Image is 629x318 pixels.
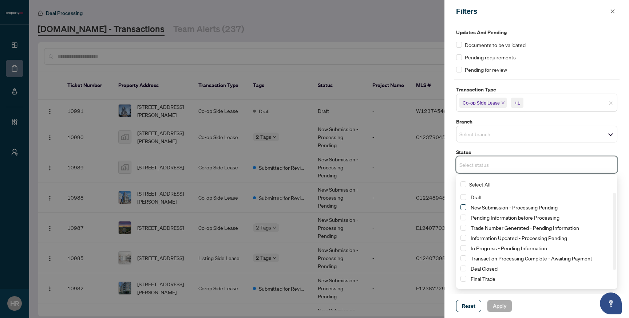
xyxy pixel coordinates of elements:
[468,203,613,212] span: New Submission - Processing Pending
[514,99,520,106] div: +1
[460,204,466,210] span: Select New Submission - Processing Pending
[609,101,613,105] span: close
[456,148,617,156] label: Status
[471,265,498,272] span: Deal Closed
[471,275,495,282] span: Final Trade
[471,214,559,221] span: Pending Information before Processing
[468,213,613,222] span: Pending Information before Processing
[460,255,466,261] span: Select Transaction Processing Complete - Awaiting Payment
[456,6,608,17] div: Filters
[460,235,466,241] span: Select Information Updated - Processing Pending
[456,300,481,312] button: Reset
[468,223,613,232] span: Trade Number Generated - Pending Information
[456,86,617,94] label: Transaction Type
[460,276,466,282] span: Select Final Trade
[468,193,613,201] span: Draft
[460,266,466,271] span: Select Deal Closed
[468,254,613,263] span: Transaction Processing Complete - Awaiting Payment
[471,204,558,211] span: New Submission - Processing Pending
[471,245,547,251] span: In Progress - Pending Information
[468,233,613,242] span: Information Updated - Processing Pending
[463,99,500,106] span: Co-op Side Lease
[468,274,613,283] span: Final Trade
[456,28,617,36] label: Updates and Pending
[465,41,526,49] span: Documents to be validated
[460,215,466,220] span: Select Pending Information before Processing
[465,53,516,61] span: Pending requirements
[471,194,482,200] span: Draft
[465,66,507,74] span: Pending for review
[466,180,493,188] span: Select All
[471,224,579,231] span: Trade Number Generated - Pending Information
[456,118,617,126] label: Branch
[460,245,466,251] span: Select In Progress - Pending Information
[600,293,622,314] button: Open asap
[610,9,615,14] span: close
[468,244,613,252] span: In Progress - Pending Information
[471,235,567,241] span: Information Updated - Processing Pending
[460,194,466,200] span: Select Draft
[468,264,613,273] span: Deal Closed
[471,286,561,292] span: Deal Fell Through - Pending Information
[468,284,613,293] span: Deal Fell Through - Pending Information
[501,101,505,105] span: close
[487,300,512,312] button: Apply
[462,300,475,312] span: Reset
[459,98,507,108] span: Co-op Side Lease
[471,255,592,262] span: Transaction Processing Complete - Awaiting Payment
[460,225,466,231] span: Select Trade Number Generated - Pending Information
